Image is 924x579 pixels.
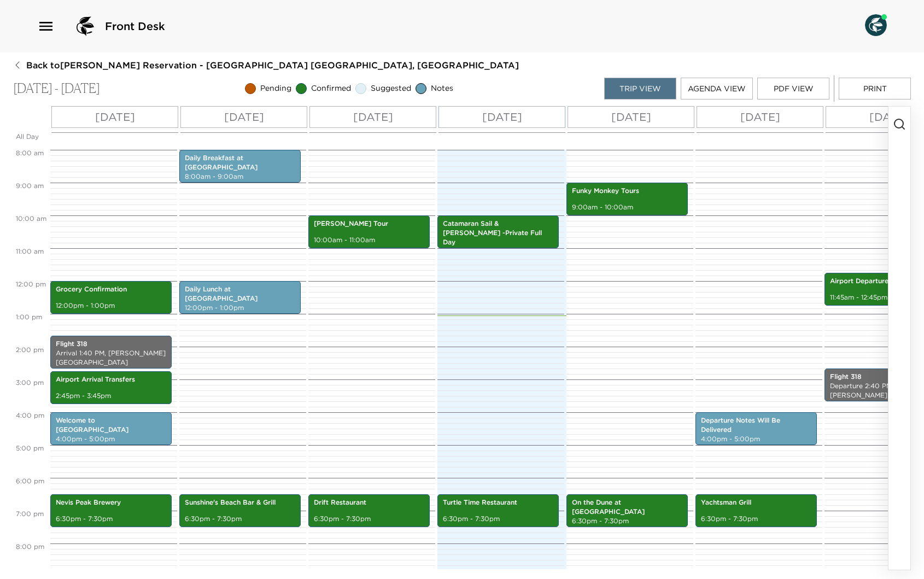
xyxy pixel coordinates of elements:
[740,109,780,125] p: [DATE]
[308,494,430,527] div: Drift Restaurant6:30pm - 7:30pm
[438,106,565,128] button: [DATE]
[185,514,295,524] p: 6:30pm - 7:30pm
[51,106,178,128] button: [DATE]
[13,313,45,321] span: 1:00 PM
[50,412,172,445] div: Welcome to [GEOGRAPHIC_DATA]4:00pm - 5:00pm
[56,391,166,401] p: 2:45pm - 3:45pm
[701,435,811,444] p: 4:00pm - 5:00pm
[13,411,47,419] span: 4:00 PM
[443,247,553,256] p: 10:00am - 11:00am
[179,494,301,527] div: Sunshine's Beach Bar & Grill6:30pm - 7:30pm
[353,109,393,125] p: [DATE]
[13,182,46,190] span: 9:00 AM
[179,281,301,314] div: Daily Lunch at [GEOGRAPHIC_DATA]12:00pm - 1:00pm
[681,78,753,100] button: Agenda View
[431,83,453,94] span: Notes
[314,219,424,229] p: [PERSON_NAME] Tour
[56,375,166,384] p: Airport Arrival Transfers
[695,494,817,527] div: Yachtsman Grill6:30pm - 7:30pm
[56,301,166,311] p: 12:00pm - 1:00pm
[185,154,295,172] p: Daily Breakfast at [GEOGRAPHIC_DATA]
[16,132,48,142] p: All Day
[105,19,165,34] span: Front Desk
[701,498,811,507] p: Yachtsman Grill
[437,494,559,527] div: Turtle Time Restaurant6:30pm - 7:30pm
[13,59,519,71] button: Back to[PERSON_NAME] Reservation - [GEOGRAPHIC_DATA] [GEOGRAPHIC_DATA], [GEOGRAPHIC_DATA]
[308,215,430,248] div: [PERSON_NAME] Tour10:00am - 11:00am
[309,106,436,128] button: [DATE]
[185,285,295,303] p: Daily Lunch at [GEOGRAPHIC_DATA]
[572,203,682,212] p: 9:00am - 10:00am
[56,285,166,294] p: Grocery Confirmation
[604,78,676,100] button: Trip View
[572,498,682,517] p: On the Dune at [GEOGRAPHIC_DATA]
[13,542,47,551] span: 8:00 PM
[443,514,553,524] p: 6:30pm - 7:30pm
[72,13,98,39] img: logo
[13,247,46,255] span: 11:00 AM
[13,81,100,97] p: [DATE] - [DATE]
[437,215,559,248] div: Catamaran Sail & [PERSON_NAME] -Private Full Day10:00am - 11:00am
[224,109,264,125] p: [DATE]
[568,106,694,128] button: [DATE]
[839,78,911,100] button: Print
[311,83,351,94] span: Confirmed
[56,349,166,367] p: Arrival 1:40 PM, [PERSON_NAME][GEOGRAPHIC_DATA]
[50,494,172,527] div: Nevis Peak Brewery6:30pm - 7:30pm
[13,477,47,485] span: 6:00 PM
[50,336,172,369] div: Flight 318Arrival 1:40 PM, [PERSON_NAME][GEOGRAPHIC_DATA]
[443,219,553,247] p: Catamaran Sail & [PERSON_NAME] -Private Full Day
[26,59,519,71] span: Back to [PERSON_NAME] Reservation - [GEOGRAPHIC_DATA] [GEOGRAPHIC_DATA], [GEOGRAPHIC_DATA]
[56,340,166,349] p: Flight 318
[56,514,166,524] p: 6:30pm - 7:30pm
[56,435,166,444] p: 4:00pm - 5:00pm
[757,78,829,100] button: PDF View
[185,498,295,507] p: Sunshine's Beach Bar & Grill
[180,106,307,128] button: [DATE]
[314,236,424,245] p: 10:00am - 11:00am
[865,14,887,36] img: User
[13,280,49,288] span: 12:00 PM
[443,498,553,507] p: Turtle Time Restaurant
[50,371,172,404] div: Airport Arrival Transfers2:45pm - 3:45pm
[566,494,688,527] div: On the Dune at [GEOGRAPHIC_DATA]6:30pm - 7:30pm
[566,183,688,215] div: Funky Monkey Tours9:00am - 10:00am
[13,214,49,223] span: 10:00 AM
[371,83,411,94] span: Suggested
[695,412,817,445] div: Departure Notes Will Be Delivered4:00pm - 5:00pm
[13,510,46,518] span: 7:00 PM
[572,517,682,526] p: 6:30pm - 7:30pm
[482,109,522,125] p: [DATE]
[56,498,166,507] p: Nevis Peak Brewery
[13,149,46,157] span: 8:00 AM
[701,514,811,524] p: 6:30pm - 7:30pm
[314,498,424,507] p: Drift Restaurant
[179,150,301,183] div: Daily Breakfast at [GEOGRAPHIC_DATA]8:00am - 9:00am
[13,346,46,354] span: 2:00 PM
[697,106,823,128] button: [DATE]
[50,281,172,314] div: Grocery Confirmation12:00pm - 1:00pm
[572,186,682,196] p: Funky Monkey Tours
[95,109,135,125] p: [DATE]
[185,303,295,313] p: 12:00pm - 1:00pm
[13,444,46,452] span: 5:00 PM
[56,416,166,435] p: Welcome to [GEOGRAPHIC_DATA]
[13,378,46,387] span: 3:00 PM
[260,83,291,94] span: Pending
[611,109,651,125] p: [DATE]
[185,172,295,182] p: 8:00am - 9:00am
[701,416,811,435] p: Departure Notes Will Be Delivered
[314,514,424,524] p: 6:30pm - 7:30pm
[869,109,909,125] p: [DATE]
